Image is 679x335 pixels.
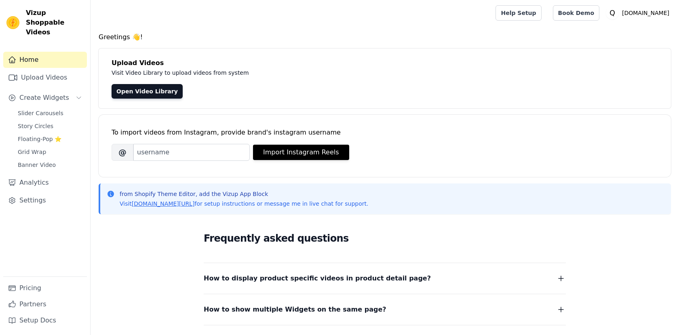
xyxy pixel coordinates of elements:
[13,146,87,158] a: Grid Wrap
[496,5,541,21] a: Help Setup
[18,148,46,156] span: Grid Wrap
[3,280,87,296] a: Pricing
[619,6,673,20] p: [DOMAIN_NAME]
[253,145,349,160] button: Import Instagram Reels
[3,192,87,209] a: Settings
[132,200,195,207] a: [DOMAIN_NAME][URL]
[112,144,133,161] span: @
[18,135,61,143] span: Floating-Pop ⭐
[133,144,250,161] input: username
[19,93,69,103] span: Create Widgets
[3,70,87,86] a: Upload Videos
[204,273,431,284] span: How to display product specific videos in product detail page?
[3,90,87,106] button: Create Widgets
[204,304,386,315] span: How to show multiple Widgets on the same page?
[99,32,671,42] h4: Greetings 👋!
[120,200,368,208] p: Visit for setup instructions or message me in live chat for support.
[120,190,368,198] p: from Shopify Theme Editor, add the Vizup App Block
[3,52,87,68] a: Home
[13,107,87,119] a: Slider Carousels
[3,312,87,329] a: Setup Docs
[112,84,183,99] a: Open Video Library
[18,109,63,117] span: Slider Carousels
[6,16,19,29] img: Vizup
[18,122,53,130] span: Story Circles
[553,5,599,21] a: Book Demo
[26,8,84,37] span: Vizup Shoppable Videos
[13,120,87,132] a: Story Circles
[18,161,56,169] span: Banner Video
[13,133,87,145] a: Floating-Pop ⭐
[3,296,87,312] a: Partners
[204,304,566,315] button: How to show multiple Widgets on the same page?
[606,6,673,20] button: Q [DOMAIN_NAME]
[609,9,615,17] text: Q
[112,58,658,68] h4: Upload Videos
[112,68,474,78] p: Visit Video Library to upload videos from system
[13,159,87,171] a: Banner Video
[3,175,87,191] a: Analytics
[112,128,658,137] div: To import videos from Instagram, provide brand's instagram username
[204,273,566,284] button: How to display product specific videos in product detail page?
[204,230,566,247] h2: Frequently asked questions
